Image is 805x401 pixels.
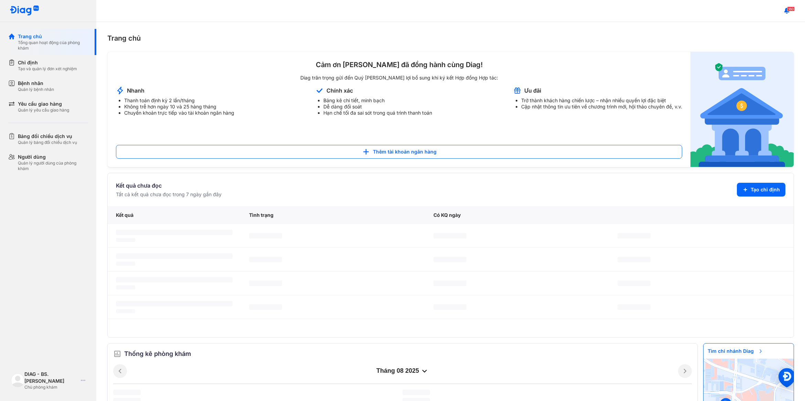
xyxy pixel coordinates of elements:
span: ‌ [249,304,282,310]
li: Không trễ hơn ngày 10 và 25 hàng tháng [124,104,234,110]
div: Nhanh [127,87,144,94]
span: ‌ [618,304,651,310]
span: ‌ [113,390,141,395]
span: ‌ [433,281,466,286]
div: Quản lý bệnh nhân [18,87,54,92]
span: ‌ [618,281,651,286]
div: Chính xác [326,87,353,94]
span: Tìm chi nhánh Diag [704,344,768,359]
span: ‌ [116,301,233,306]
div: Quản lý người dùng của phòng khám [18,160,88,171]
li: Thanh toán định kỳ 2 lần/tháng [124,97,234,104]
img: order.5a6da16c.svg [113,350,121,358]
span: ‌ [116,230,233,235]
span: ‌ [116,285,135,289]
div: Có KQ ngày [425,206,610,224]
li: Dễ dàng đối soát [323,104,432,110]
img: account-announcement [690,52,794,167]
li: Chuyển khoản trực tiếp vào tài khoản ngân hàng [124,110,234,116]
li: Trở thành khách hàng chiến lược – nhận nhiều quyền lợi đặc biệt [521,97,682,104]
li: Hạn chế tối đa sai sót trong quá trình thanh toán [323,110,432,116]
div: tháng 08 2025 [127,367,678,375]
img: logo [11,373,24,387]
div: Kết quả chưa đọc [116,181,222,190]
span: ‌ [116,238,135,242]
div: Bệnh nhân [18,80,54,87]
span: ‌ [249,233,282,239]
div: Cảm ơn [PERSON_NAME] đã đồng hành cùng Diag! [116,60,682,69]
span: ‌ [618,257,651,262]
img: logo [10,6,39,16]
div: Quản lý yêu cầu giao hàng [18,107,69,113]
img: account-announcement [513,86,522,95]
span: ‌ [402,390,430,395]
span: ‌ [116,253,233,259]
div: DIAG - BS. [PERSON_NAME] [24,371,78,384]
span: 160 [787,7,795,11]
li: Bảng kê chi tiết, minh bạch [323,97,432,104]
div: Trang chủ [18,33,88,40]
button: Thêm tài khoản ngân hàng [116,145,682,159]
img: account-announcement [315,86,324,95]
span: ‌ [249,257,282,262]
div: Tình trạng [241,206,425,224]
span: ‌ [116,262,135,266]
span: ‌ [116,277,233,283]
span: ‌ [618,233,651,239]
div: Tất cả kết quả chưa đọc trong 7 ngày gần đây [116,191,222,198]
div: Chỉ định [18,59,77,66]
div: Trang chủ [107,33,794,43]
div: Kết quả [108,206,241,224]
div: Tổng quan hoạt động của phòng khám [18,40,88,51]
div: Người dùng [18,154,88,160]
button: Tạo chỉ định [737,183,785,197]
div: Diag trân trọng gửi đến Quý [PERSON_NAME] lợi bổ sung khi ký kết Hợp đồng Hợp tác: [116,75,682,81]
span: Tạo chỉ định [751,186,780,193]
div: Chủ phòng khám [24,384,78,390]
div: Tạo và quản lý đơn xét nghiệm [18,66,77,72]
div: Ưu đãi [524,87,541,94]
span: ‌ [433,257,466,262]
span: ‌ [116,309,135,313]
span: Thống kê phòng khám [124,349,191,359]
div: Bảng đối chiếu dịch vụ [18,133,77,140]
li: Cập nhật thông tin ưu tiên về chương trình mới, hội thảo chuyên đề, v.v. [521,104,682,110]
span: ‌ [249,281,282,286]
img: account-announcement [116,86,124,95]
div: Quản lý bảng đối chiếu dịch vụ [18,140,77,145]
span: ‌ [433,304,466,310]
span: ‌ [433,233,466,239]
div: Yêu cầu giao hàng [18,101,69,107]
